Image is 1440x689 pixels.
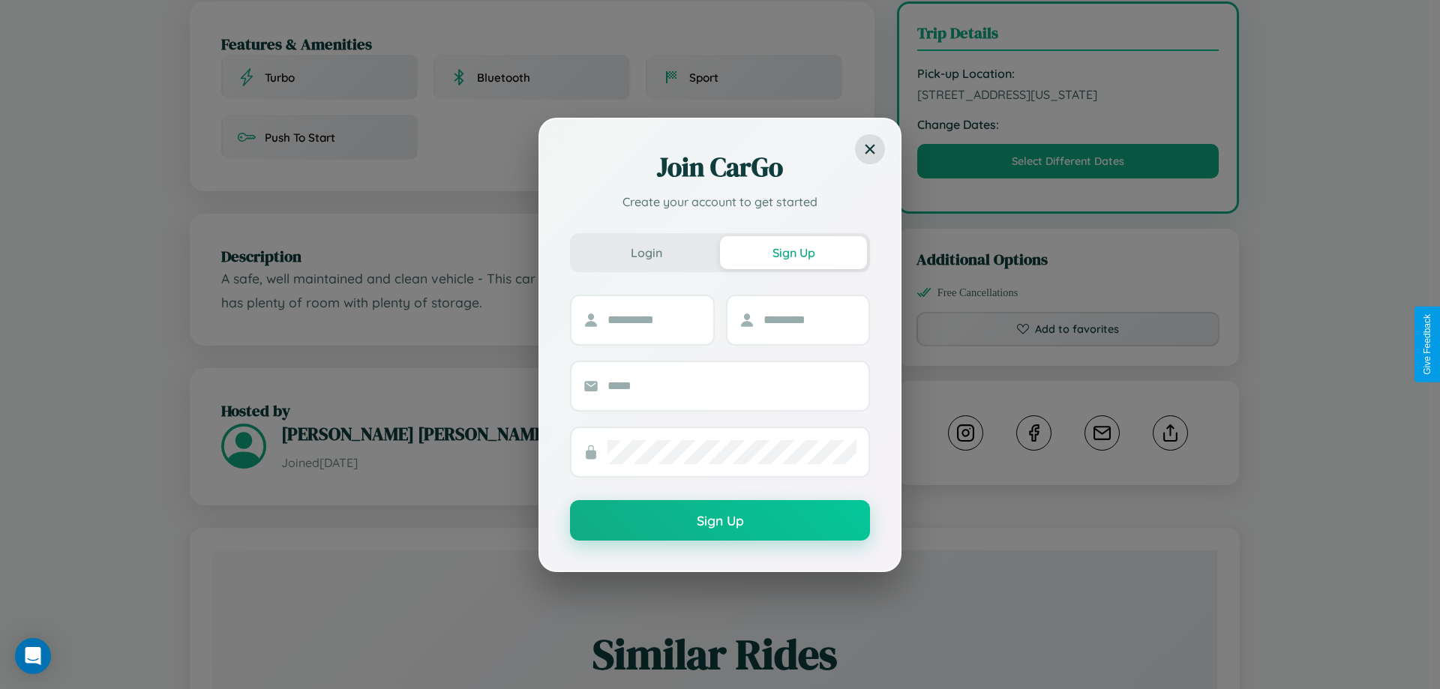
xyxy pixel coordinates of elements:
[15,638,51,674] div: Open Intercom Messenger
[570,500,870,541] button: Sign Up
[720,236,867,269] button: Sign Up
[573,236,720,269] button: Login
[570,149,870,185] h2: Join CarGo
[1422,314,1432,375] div: Give Feedback
[570,193,870,211] p: Create your account to get started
